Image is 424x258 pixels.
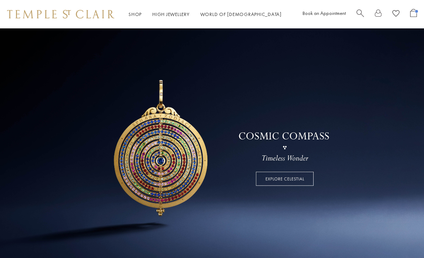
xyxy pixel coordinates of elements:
a: Open Shopping Bag [410,9,417,20]
a: World of [DEMOGRAPHIC_DATA]World of [DEMOGRAPHIC_DATA] [200,11,282,17]
img: Temple St. Clair [7,10,114,18]
a: View Wishlist [392,9,399,20]
a: ShopShop [129,11,142,17]
nav: Main navigation [129,10,282,19]
a: High JewelleryHigh Jewellery [152,11,190,17]
a: Book an Appointment [303,10,346,16]
a: Search [357,9,364,20]
iframe: Gorgias live chat messenger [388,225,417,251]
